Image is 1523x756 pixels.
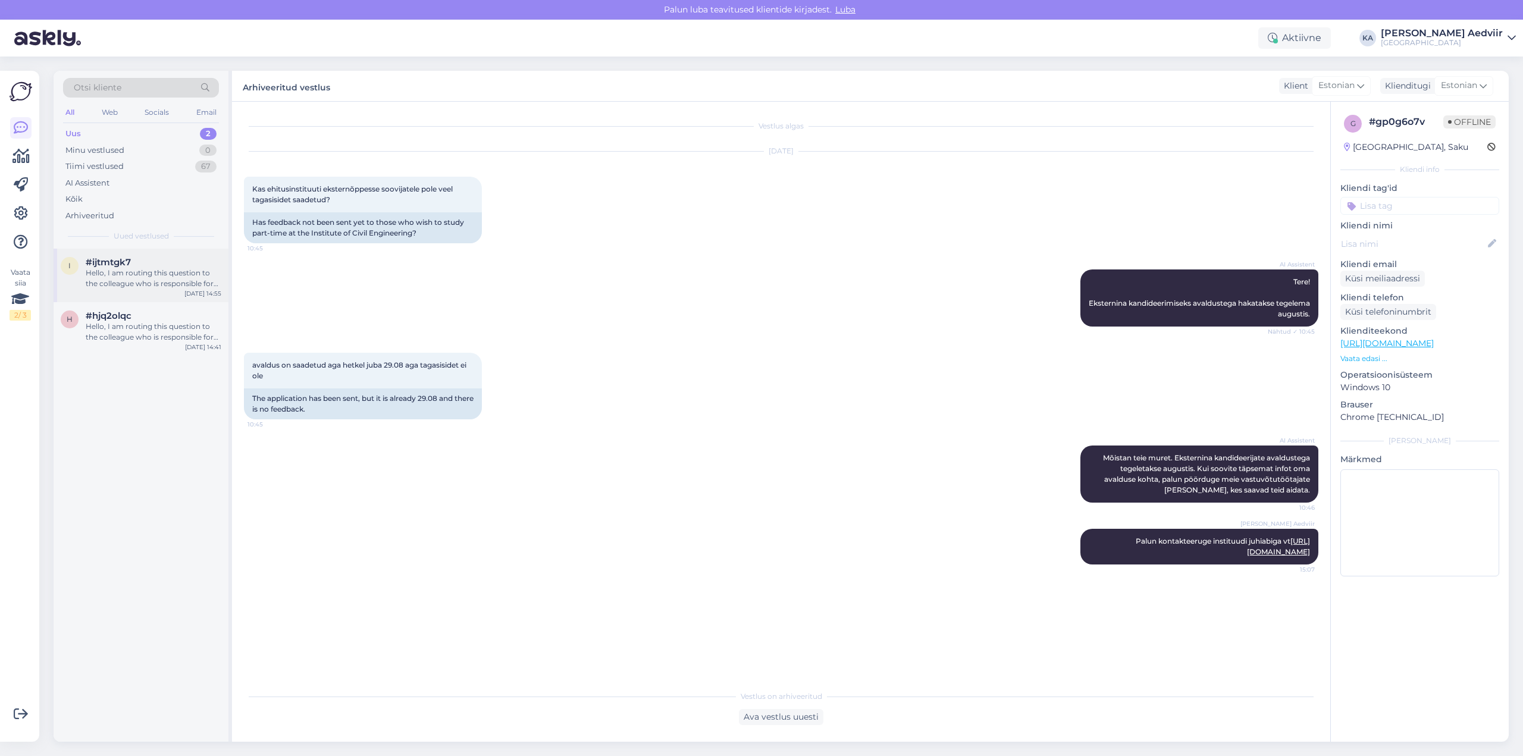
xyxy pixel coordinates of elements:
[67,315,73,324] span: h
[247,244,292,253] span: 10:45
[1103,453,1312,494] span: Mõistan teie muret. Eksternina kandideerijate avaldustega tegeletakse augustis. Kui soovite täpse...
[194,105,219,120] div: Email
[243,78,330,94] label: Arhiveeritud vestlus
[86,321,221,343] div: Hello, I am routing this question to the colleague who is responsible for this topic. The reply m...
[1344,141,1468,153] div: [GEOGRAPHIC_DATA], Saku
[199,145,217,156] div: 0
[1340,291,1499,304] p: Kliendi telefon
[1380,80,1431,92] div: Klienditugi
[1381,29,1503,38] div: [PERSON_NAME] Aedviir
[65,145,124,156] div: Minu vestlused
[244,212,482,243] div: Has feedback not been sent yet to those who wish to study part-time at the Institute of Civil Eng...
[252,360,468,380] span: avaldus on saadetud aga hetkel juba 29.08 aga tagasisidet ei ole
[1340,304,1436,320] div: Küsi telefoninumbrit
[142,105,171,120] div: Socials
[185,343,221,352] div: [DATE] 14:41
[1341,237,1486,250] input: Lisa nimi
[741,691,822,702] span: Vestlus on arhiveeritud
[244,146,1318,156] div: [DATE]
[99,105,120,120] div: Web
[86,310,131,321] span: #hjq2olqc
[1340,338,1434,349] a: [URL][DOMAIN_NAME]
[1340,411,1499,424] p: Chrome [TECHNICAL_ID]
[1441,79,1477,92] span: Estonian
[244,388,482,419] div: The application has been sent, but it is already 29.08 and there is no feedback.
[1340,325,1499,337] p: Klienditeekond
[86,257,131,268] span: #ijtmtgk7
[1340,369,1499,381] p: Operatsioonisüsteem
[184,289,221,298] div: [DATE] 14:55
[1340,381,1499,394] p: Windows 10
[1240,519,1315,528] span: [PERSON_NAME] Aedviir
[1340,453,1499,466] p: Märkmed
[1350,119,1356,128] span: g
[832,4,859,15] span: Luba
[1340,164,1499,175] div: Kliendi info
[1279,80,1308,92] div: Klient
[244,121,1318,131] div: Vestlus algas
[1381,38,1503,48] div: [GEOGRAPHIC_DATA]
[1340,182,1499,195] p: Kliendi tag'id
[114,231,169,241] span: Uued vestlused
[195,161,217,172] div: 67
[1136,537,1310,556] span: Palun kontakteeruge instituudi juhiabiga vt
[65,128,81,140] div: Uus
[1340,219,1499,232] p: Kliendi nimi
[10,267,31,321] div: Vaata siia
[1340,353,1499,364] p: Vaata edasi ...
[1381,29,1516,48] a: [PERSON_NAME] Aedviir[GEOGRAPHIC_DATA]
[1270,503,1315,512] span: 10:46
[1340,271,1425,287] div: Küsi meiliaadressi
[1268,327,1315,336] span: Nähtud ✓ 10:45
[63,105,77,120] div: All
[1318,79,1355,92] span: Estonian
[10,310,31,321] div: 2 / 3
[1270,565,1315,574] span: 15:07
[65,193,83,205] div: Kõik
[74,81,121,94] span: Otsi kliente
[739,709,823,725] div: Ava vestlus uuesti
[247,420,292,429] span: 10:45
[1270,436,1315,445] span: AI Assistent
[65,177,109,189] div: AI Assistent
[1340,435,1499,446] div: [PERSON_NAME]
[68,261,71,270] span: i
[252,184,455,204] span: Kas ehitusinstituuti eksternõppesse soovijatele pole veel tagasisidet saadetud?
[200,128,217,140] div: 2
[86,268,221,289] div: Hello, I am routing this question to the colleague who is responsible for this topic. The reply m...
[65,161,124,172] div: Tiimi vestlused
[10,80,32,103] img: Askly Logo
[1359,30,1376,46] div: KA
[1340,197,1499,215] input: Lisa tag
[1340,399,1499,411] p: Brauser
[65,210,114,222] div: Arhiveeritud
[1340,258,1499,271] p: Kliendi email
[1258,27,1331,49] div: Aktiivne
[1270,260,1315,269] span: AI Assistent
[1443,115,1496,128] span: Offline
[1369,115,1443,129] div: # gp0g6o7v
